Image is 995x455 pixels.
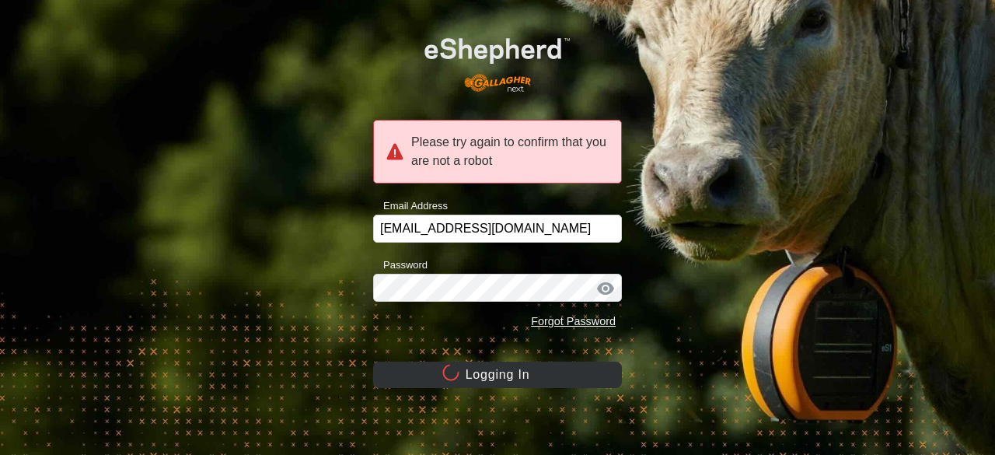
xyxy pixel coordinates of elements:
img: E-shepherd Logo [398,17,597,102]
a: Forgot Password [531,315,616,327]
button: Logging In [373,362,622,388]
label: Email Address [373,198,448,214]
div: Please try again to confirm that you are not a robot [373,120,622,184]
input: Email Address [373,215,622,243]
label: Password [373,257,428,273]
